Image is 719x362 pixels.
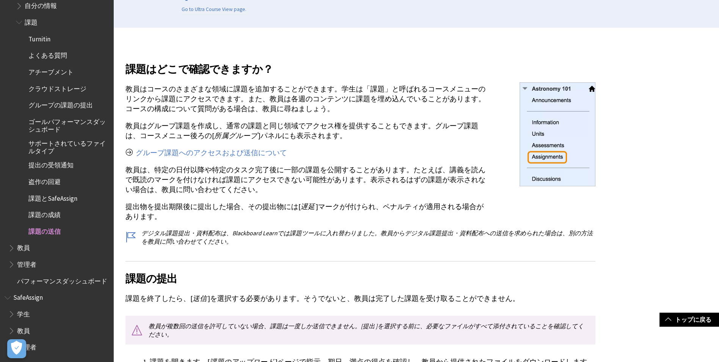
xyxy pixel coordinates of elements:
[28,137,108,155] span: サポートされているファイルタイプ
[659,313,719,327] a: トップに戻る
[28,115,108,133] span: ゴールパフォーマンスダッシュボード
[28,82,86,93] span: クラウドストレージ
[25,16,38,26] span: 課題
[13,291,43,302] span: SafeAssign
[363,322,375,330] span: 提出
[125,165,595,195] p: 教員は、特定の日付以降や特定のタスク完了後に一部の課題を公開することがあります。たとえば、講義を読んで既読のマークを付けなければ課題にアクセスできない可能性があります。表示されるはずの課題が表示...
[17,258,36,268] span: 管理者
[125,261,595,286] h2: 課題の提出
[17,341,36,351] span: 管理者
[125,202,595,222] p: 提出物を提出期限後に提出した場合、その提出物には[ ]マークが付けられ、ペナルティが適用される場合があります。
[125,229,595,246] p: デジタル課題提出・資料配布は、Blackboard Learnでは課題ツールに入れ替わりました。教員からデジタル課題提出・資料配布への送信を求められた場合は、別の方法を教員に問い合わせてください。
[301,202,315,211] span: 遅延
[193,294,207,303] span: 送信
[28,66,74,76] span: アチーブメント
[182,6,246,13] a: Go to Ultra Course View page.
[125,294,595,304] p: 課題を終了したら、[ ]を選択する必要があります。そうでないと、教員は完了した課題を受け取ることができません。
[17,324,30,335] span: 教員
[5,291,109,354] nav: Book outline for Blackboard SafeAssign
[125,121,595,141] p: 教員はグループ課題を作成し、通常の課題と同じ領域でアクセス権を提供することもできます。グループ課題は、コースメニュー後ろの[ ]パネルにも表示されます。
[28,49,67,60] span: よくある質問
[28,175,61,186] span: 盗作の回避
[28,33,50,43] span: Turnitin
[136,148,287,157] a: グループ課題へのアクセスおよび送信について
[125,316,595,345] p: 教員が複数回の送信を許可していない場合、課題は一度しか送信できません。[ ]を選択する前に、必要なファイルがすべて添付されていることを確認してください。
[7,339,26,358] button: 優先設定センターを開く
[28,208,61,219] span: 課題の成績
[28,225,61,235] span: 課題の送信
[28,99,93,109] span: グループの課題の提出
[28,159,74,169] span: 提出の受領通知
[125,52,595,77] h2: 課題はどこで確認できますか？
[17,308,30,318] span: 学生
[214,131,257,140] span: 所属グループ
[17,242,30,252] span: 教員
[17,275,107,285] span: パフォーマンスダッシュボード
[28,192,77,202] span: 課題とSafeAssign
[125,84,595,114] p: 教員はコースのさまざまな領域に課題を追加することができます。学生は「課題」と呼ばれるコースメニューのリンクから課題にアクセスできます。また、教員は各週のコンテンツに課題を埋め込んでいることがあり...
